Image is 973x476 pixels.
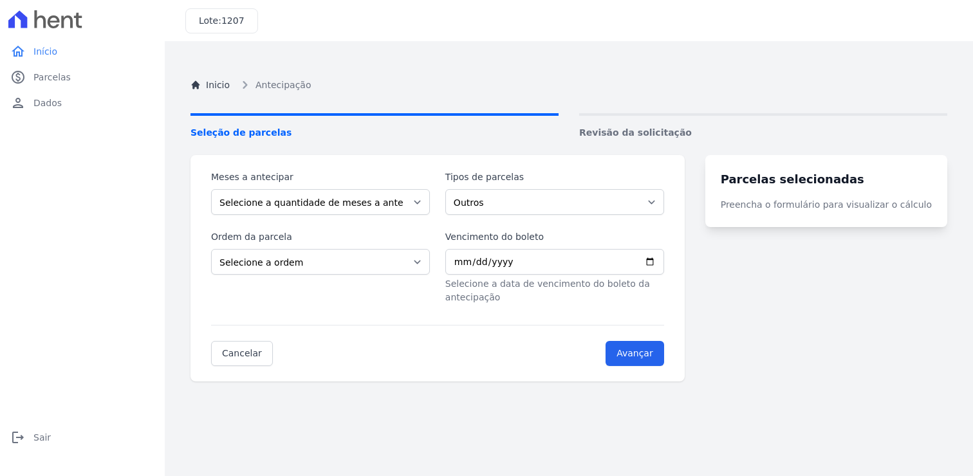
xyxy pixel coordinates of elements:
nav: Breadcrumb [190,77,947,93]
label: Vencimento do boleto [445,230,664,244]
h3: Lote: [199,14,245,28]
input: Avançar [606,341,664,366]
span: Revisão da solicitação [579,126,947,140]
label: Ordem da parcela [211,230,430,244]
span: 1207 [221,15,245,26]
i: home [10,44,26,59]
label: Meses a antecipar [211,170,430,184]
i: paid [10,69,26,85]
p: Selecione a data de vencimento do boleto da antecipação [445,277,664,304]
span: Dados [33,96,62,109]
span: Seleção de parcelas [190,126,559,140]
span: Início [33,45,57,58]
a: personDados [5,90,160,116]
p: Preencha o formulário para visualizar o cálculo [721,198,932,212]
span: Parcelas [33,71,71,84]
h3: Parcelas selecionadas [721,170,932,188]
i: person [10,95,26,111]
span: Antecipação [255,78,311,92]
a: homeInício [5,39,160,64]
i: logout [10,430,26,445]
a: Cancelar [211,341,273,366]
span: Sair [33,431,51,444]
nav: Progress [190,113,947,140]
a: logoutSair [5,425,160,450]
a: Inicio [190,78,230,92]
label: Tipos de parcelas [445,170,664,184]
a: paidParcelas [5,64,160,90]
